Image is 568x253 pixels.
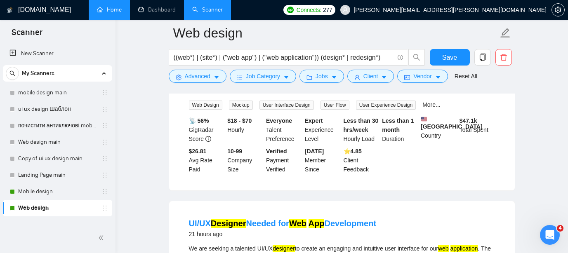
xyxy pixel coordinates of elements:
b: Everyone [266,117,292,124]
div: Talent Preference [264,116,303,143]
img: logo [7,4,13,17]
a: ui ux design Шаблон [18,101,97,117]
span: Connects: [297,5,321,14]
mark: application [450,245,478,252]
img: 🇺🇸 [421,116,427,122]
span: holder [101,122,108,129]
button: folderJobscaret-down [299,70,344,83]
button: setting [552,3,565,16]
b: Less than 1 month [382,117,414,133]
div: Duration [380,116,419,143]
span: 277 [323,5,332,14]
span: Job Category [246,72,280,81]
b: $18 - $70 [227,117,252,124]
span: Advanced [185,72,210,81]
button: barsJob Categorycaret-down [230,70,296,83]
span: holder [101,106,108,112]
a: Reset All [455,72,477,81]
div: Avg Rate Paid [187,147,226,174]
b: 📡 56% [189,117,209,124]
a: почистити антиключові mobile design main [18,117,97,134]
span: caret-down [214,74,219,80]
span: Vendor [413,72,431,81]
span: User Flow [321,101,349,110]
b: [GEOGRAPHIC_DATA] [421,116,483,130]
span: User Interface Design [259,101,314,110]
div: Client Feedback [342,147,381,174]
a: Landing Page main [18,167,97,183]
button: Save [430,49,470,66]
button: delete [495,49,512,66]
div: Total Spent [458,116,497,143]
mark: Designer [211,219,246,228]
img: upwork-logo.png [287,7,294,13]
span: setting [176,74,181,80]
span: caret-down [283,74,289,80]
div: Hourly [226,116,264,143]
div: Hourly Load [342,116,381,143]
span: holder [101,89,108,96]
b: ⭐️ 4.85 [344,148,362,155]
button: settingAdvancedcaret-down [169,70,226,83]
span: idcard [404,74,410,80]
span: caret-down [435,74,441,80]
span: My Scanners [22,65,54,82]
mark: designer [273,245,295,252]
span: holder [101,155,108,162]
span: bars [237,74,243,80]
span: Jobs [316,72,328,81]
div: Country [419,116,458,143]
span: holder [101,188,108,195]
button: search [6,67,19,80]
div: Company Size [226,147,264,174]
span: caret-down [331,74,337,80]
span: 4 [557,225,563,232]
a: homeHome [97,6,122,13]
input: Search Freelance Jobs... [174,52,394,63]
a: Copy of ui ux design main [18,150,97,167]
div: Experience Level [303,116,342,143]
span: user [342,7,348,13]
a: Mobile design [18,183,97,200]
button: search [408,49,425,66]
span: holder [101,172,108,178]
div: 21 hours ago [189,229,377,239]
mark: App [309,219,325,228]
li: New Scanner [3,45,112,62]
b: [DATE] [305,148,324,155]
a: New Scanner [9,45,106,62]
span: info-circle [205,136,211,142]
mark: Web [289,219,306,228]
b: 10-99 [227,148,242,155]
span: folder [306,74,312,80]
span: search [6,70,19,76]
button: userClientcaret-down [347,70,394,83]
mark: web [438,245,449,252]
span: holder [101,205,108,211]
b: Less than 30 hrs/week [344,117,379,133]
span: user [354,74,360,80]
span: caret-down [381,74,387,80]
span: Save [442,52,457,63]
span: Scanner [5,26,49,44]
div: Payment Verified [264,147,303,174]
a: Web design main [18,134,97,150]
span: holder [101,139,108,145]
button: copy [474,49,491,66]
a: dashboardDashboard [138,6,176,13]
span: Client [363,72,378,81]
a: mobile design main [18,84,97,101]
span: Mockup [229,101,253,110]
b: $26.81 [189,148,207,155]
b: Verified [266,148,287,155]
iframe: Intercom live chat [540,225,560,245]
span: User Experience Design [356,101,416,110]
a: searchScanner [192,6,223,13]
span: copy [475,54,490,61]
span: edit [500,28,511,38]
span: search [409,54,424,61]
span: info-circle [398,55,403,60]
span: setting [552,7,564,13]
li: My Scanners [3,65,112,216]
span: delete [496,54,511,61]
